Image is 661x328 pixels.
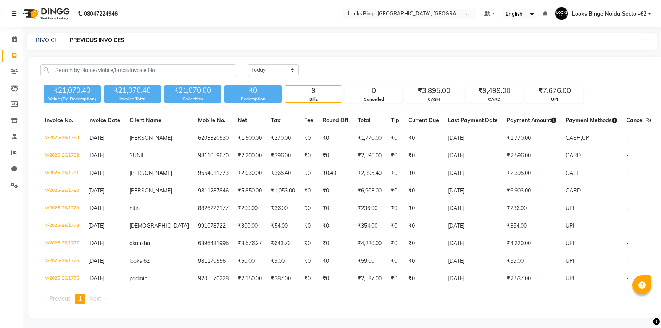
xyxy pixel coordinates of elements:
td: ₹0 [404,165,443,182]
td: ₹1,500.00 [233,129,266,147]
span: [DATE] [88,275,105,282]
td: V/2025-26/1779 [40,200,84,217]
span: [DEMOGRAPHIC_DATA] [129,222,189,229]
td: ₹0 [318,217,353,235]
td: ₹0 [386,235,404,252]
td: ₹200.00 [233,200,266,217]
td: [DATE] [443,217,502,235]
td: ₹5,850.00 [233,182,266,200]
td: 8826222177 [193,200,233,217]
td: ₹2,150.00 [233,270,266,288]
div: ₹21,070.40 [44,85,101,96]
td: ₹0 [300,235,318,252]
span: CARD [566,187,581,194]
td: ₹0 [318,252,353,270]
td: ₹0 [318,235,353,252]
td: [DATE] [443,200,502,217]
td: ₹3,576.27 [233,235,266,252]
img: logo [19,3,72,24]
span: - [626,222,629,229]
td: ₹0 [386,217,404,235]
td: ₹0 [386,252,404,270]
span: CASH, [566,134,582,141]
td: ₹236.00 [502,200,561,217]
td: ₹0 [300,200,318,217]
td: ₹396.00 [266,147,300,165]
td: ₹2,596.00 [502,147,561,165]
td: ₹6,903.00 [502,182,561,200]
span: Round Off [322,117,348,124]
div: Cancelled [345,96,402,103]
td: [DATE] [443,165,502,182]
td: ₹0.40 [318,165,353,182]
span: - [626,170,629,176]
td: 6396431995 [193,235,233,252]
td: ₹54.00 [266,217,300,235]
td: ₹2,200.00 [233,147,266,165]
td: V/2025-26/1782 [40,147,84,165]
span: - [626,205,629,212]
td: ₹0 [318,182,353,200]
span: UPI [566,240,574,247]
span: Tax [271,117,281,124]
td: V/2025-26/1775 [40,270,84,288]
td: ₹4,220.00 [502,235,561,252]
td: [DATE] [443,147,502,165]
span: UPI [566,257,574,264]
span: [DATE] [88,205,105,212]
td: ₹0 [386,129,404,147]
span: CASH [566,170,581,176]
td: ₹387.00 [266,270,300,288]
span: . [172,134,173,141]
td: ₹36.00 [266,200,300,217]
b: 08047224946 [84,3,118,24]
div: Value (Ex. Redemption) [44,96,101,102]
td: V/2025-26/1781 [40,165,84,182]
td: ₹0 [318,129,353,147]
td: ₹0 [404,235,443,252]
span: Total [358,117,371,124]
td: ₹0 [386,200,404,217]
td: ₹4,220.00 [353,235,386,252]
td: 981170556 [193,252,233,270]
td: 9654011273 [193,165,233,182]
td: ₹0 [404,270,443,288]
span: [PERSON_NAME] [129,170,172,176]
span: Invoice No. [45,117,73,124]
td: V/2025-26/1783 [40,129,84,147]
span: - [626,187,629,194]
td: ₹0 [386,270,404,288]
td: ₹0 [386,182,404,200]
td: ₹0 [300,217,318,235]
span: padmini [129,275,148,282]
div: CASH [406,96,462,103]
td: ₹0 [404,217,443,235]
td: ₹300.00 [233,217,266,235]
td: ₹0 [404,252,443,270]
td: ₹270.00 [266,129,300,147]
td: ₹1,770.00 [502,129,561,147]
span: Payment Amount [507,117,556,124]
span: [DATE] [88,187,105,194]
td: 6203320530 [193,129,233,147]
td: ₹0 [318,270,353,288]
td: ₹50.00 [233,252,266,270]
span: Fee [304,117,313,124]
td: ₹354.00 [353,217,386,235]
span: [DATE] [88,170,105,176]
td: ₹0 [318,147,353,165]
span: UPI [566,275,574,282]
div: ₹0 [224,85,282,96]
span: Previous [50,295,71,302]
td: ₹2,030.00 [233,165,266,182]
span: 1 [79,295,82,302]
td: ₹0 [300,270,318,288]
td: [DATE] [443,235,502,252]
span: Net [238,117,247,124]
span: [DATE] [88,257,105,264]
span: Last Payment Date [448,117,498,124]
td: 9811287846 [193,182,233,200]
div: ₹21,070.40 [104,85,161,96]
td: ₹0 [300,182,318,200]
div: Collection [164,96,221,102]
